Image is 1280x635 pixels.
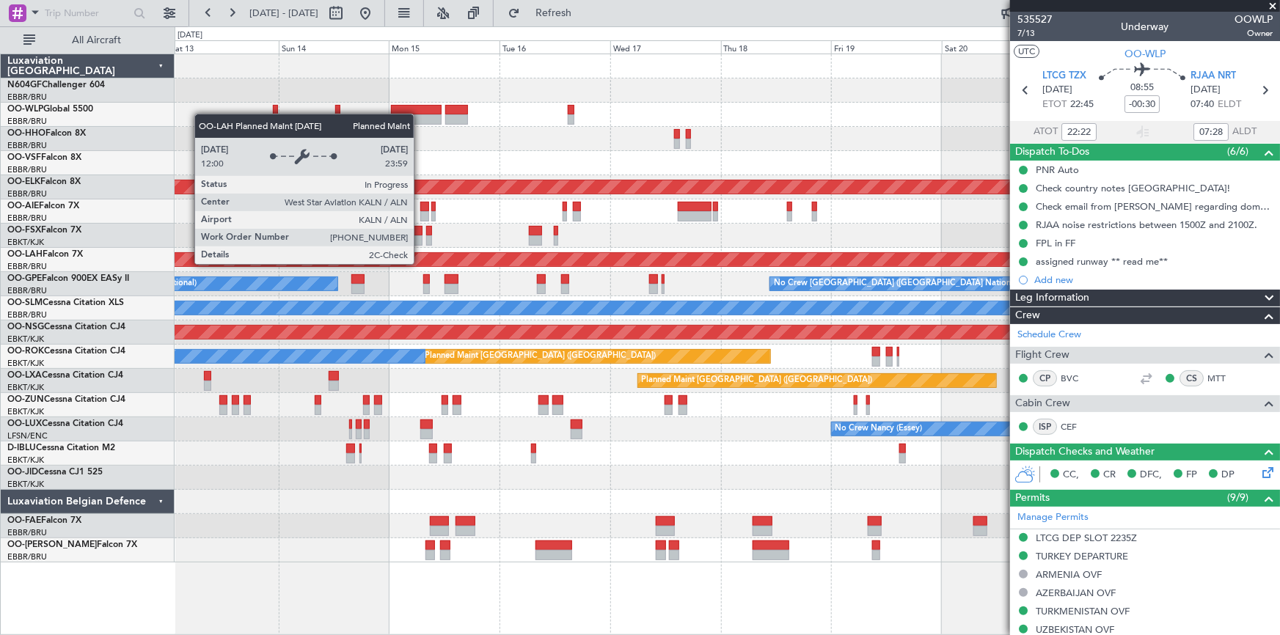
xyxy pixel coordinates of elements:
[7,371,123,380] a: OO-LXACessna Citation CJ4
[1036,568,1102,581] div: ARMENIA OVF
[7,468,38,477] span: OO-JID
[7,430,48,441] a: LFSN/ENC
[389,40,500,54] div: Mon 15
[1061,123,1097,141] input: --:--
[523,8,585,18] span: Refresh
[1232,125,1257,139] span: ALDT
[1017,328,1081,342] a: Schedule Crew
[7,153,81,162] a: OO-VSFFalcon 8X
[7,382,44,393] a: EBKT/KJK
[7,358,44,369] a: EBKT/KJK
[1036,219,1257,231] div: RJAA noise restrictions between 1500Z and 2100Z.
[7,540,137,549] a: OO-[PERSON_NAME]Falcon 7X
[7,455,44,466] a: EBKT/KJK
[7,298,124,307] a: OO-SLMCessna Citation XLS
[7,237,44,248] a: EBKT/KJK
[425,345,656,367] div: Planned Maint [GEOGRAPHIC_DATA] ([GEOGRAPHIC_DATA])
[1103,468,1116,482] span: CR
[7,164,47,175] a: EBBR/BRU
[7,213,47,224] a: EBBR/BRU
[774,273,1020,295] div: No Crew [GEOGRAPHIC_DATA] ([GEOGRAPHIC_DATA] National)
[1221,468,1235,482] span: DP
[7,516,41,525] span: OO-FAE
[1191,98,1214,112] span: 07:40
[1015,290,1089,307] span: Leg Information
[1015,144,1089,161] span: Dispatch To-Dos
[7,129,45,138] span: OO-HHO
[721,40,832,54] div: Thu 18
[1033,370,1057,386] div: CP
[7,140,47,151] a: EBBR/BRU
[7,395,125,404] a: OO-ZUNCessna Citation CJ4
[7,81,42,89] span: N604GF
[942,40,1053,54] div: Sat 20
[7,226,81,235] a: OO-FSXFalcon 7X
[1015,395,1070,412] span: Cabin Crew
[1070,98,1094,112] span: 22:45
[7,105,43,114] span: OO-WLP
[642,370,873,392] div: Planned Maint [GEOGRAPHIC_DATA] ([GEOGRAPHIC_DATA])
[178,29,202,42] div: [DATE]
[1140,468,1162,482] span: DFC,
[7,419,42,428] span: OO-LUX
[7,444,115,452] a: D-IBLUCessna Citation M2
[7,323,44,331] span: OO-NSG
[831,40,942,54] div: Fri 19
[1042,98,1067,112] span: ETOT
[1122,20,1169,35] div: Underway
[7,105,93,114] a: OO-WLPGlobal 5500
[7,527,47,538] a: EBBR/BRU
[1042,69,1086,84] span: LTCG TZX
[610,40,721,54] div: Wed 17
[1015,490,1050,507] span: Permits
[7,371,42,380] span: OO-LXA
[7,188,47,199] a: EBBR/BRU
[7,129,86,138] a: OO-HHOFalcon 8X
[1235,12,1273,27] span: OOWLP
[7,250,43,259] span: OO-LAH
[500,40,610,54] div: Tue 16
[7,551,47,562] a: EBBR/BRU
[1015,347,1069,364] span: Flight Crew
[7,444,36,452] span: D-IBLU
[1186,468,1197,482] span: FP
[1130,81,1154,95] span: 08:55
[249,7,318,20] span: [DATE] - [DATE]
[7,323,125,331] a: OO-NSGCessna Citation CJ4
[1036,255,1168,268] div: assigned runway ** read me**
[1014,45,1039,58] button: UTC
[7,202,39,210] span: OO-AIE
[835,418,923,440] div: No Crew Nancy (Essey)
[16,29,159,52] button: All Aircraft
[7,116,47,127] a: EBBR/BRU
[501,1,589,25] button: Refresh
[7,274,42,283] span: OO-GPE
[1036,237,1075,249] div: FPL in FF
[7,202,79,210] a: OO-AIEFalcon 7X
[1061,420,1094,433] a: CEF
[1180,370,1204,386] div: CS
[7,261,47,272] a: EBBR/BRU
[7,309,47,320] a: EBBR/BRU
[279,40,390,54] div: Sun 14
[7,419,123,428] a: OO-LUXCessna Citation CJ4
[1235,27,1273,40] span: Owner
[7,347,44,356] span: OO-ROK
[1193,123,1229,141] input: --:--
[7,285,47,296] a: EBBR/BRU
[7,177,81,186] a: OO-ELKFalcon 8X
[1227,490,1248,505] span: (9/9)
[7,468,103,477] a: OO-JIDCessna CJ1 525
[7,153,41,162] span: OO-VSF
[7,250,83,259] a: OO-LAHFalcon 7X
[1227,144,1248,159] span: (6/6)
[1033,419,1057,435] div: ISP
[1218,98,1241,112] span: ELDT
[1036,182,1230,194] div: Check country notes [GEOGRAPHIC_DATA]!
[168,40,279,54] div: Sat 13
[7,334,44,345] a: EBKT/KJK
[7,347,125,356] a: OO-ROKCessna Citation CJ4
[7,226,41,235] span: OO-FSX
[1036,200,1273,213] div: Check email from [PERSON_NAME] regarding domestic flights
[1124,46,1166,62] span: OO-WLP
